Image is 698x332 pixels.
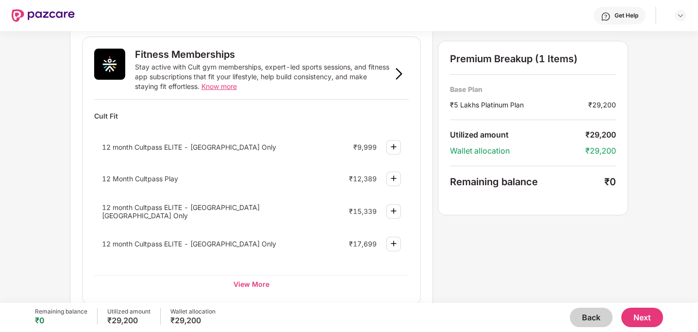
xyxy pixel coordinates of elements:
span: 12 month Cultpass ELITE - [GEOGRAPHIC_DATA] [GEOGRAPHIC_DATA] Only [102,203,260,220]
div: ₹29,200 [107,315,150,325]
div: ₹12,389 [349,175,377,183]
span: 12 month Cultpass ELITE - [GEOGRAPHIC_DATA] Only [102,240,276,248]
img: svg+xml;base64,PHN2ZyBpZD0iUGx1cy0zMngzMiIgeG1sbnM9Imh0dHA6Ly93d3cudzMub3JnLzIwMDAvc3ZnIiB3aWR0aD... [388,238,399,249]
div: ₹17,699 [349,240,377,248]
img: Fitness Memberships [94,49,125,80]
div: Stay active with Cult gym memberships, expert-led sports sessions, and fitness app subscriptions ... [135,62,389,91]
div: Remaining balance [35,308,87,315]
div: ₹29,200 [585,130,616,140]
img: svg+xml;base64,PHN2ZyBpZD0iUGx1cy0zMngzMiIgeG1sbnM9Imh0dHA6Ly93d3cudzMub3JnLzIwMDAvc3ZnIiB3aWR0aD... [388,173,399,184]
div: ₹9,999 [353,143,377,151]
div: Base Plan [450,85,616,94]
div: Wallet allocation [170,308,216,315]
div: ₹29,200 [585,146,616,156]
button: Next [621,308,663,327]
div: Fitness Memberships [135,49,235,60]
span: Know more [201,82,237,90]
div: ₹5 Lakhs Platinum Plan [450,100,588,110]
div: ₹0 [35,315,87,325]
div: ₹29,200 [588,100,616,110]
img: svg+xml;base64,PHN2ZyB3aWR0aD0iOSIgaGVpZ2h0PSIxNiIgdmlld0JveD0iMCAwIDkgMTYiIGZpbGw9Im5vbmUiIHhtbG... [393,68,405,80]
button: Back [570,308,613,327]
div: Cult Fit [94,107,409,124]
span: 12 Month Cultpass Play [102,175,178,183]
img: New Pazcare Logo [12,9,75,22]
img: svg+xml;base64,PHN2ZyBpZD0iSGVscC0zMngzMiIgeG1sbnM9Imh0dHA6Ly93d3cudzMub3JnLzIwMDAvc3ZnIiB3aWR0aD... [601,12,611,21]
div: ₹15,339 [349,207,377,215]
img: svg+xml;base64,PHN2ZyBpZD0iUGx1cy0zMngzMiIgeG1sbnM9Imh0dHA6Ly93d3cudzMub3JnLzIwMDAvc3ZnIiB3aWR0aD... [388,205,399,217]
img: svg+xml;base64,PHN2ZyBpZD0iUGx1cy0zMngzMiIgeG1sbnM9Imh0dHA6Ly93d3cudzMub3JnLzIwMDAvc3ZnIiB3aWR0aD... [388,141,399,153]
div: View More [94,275,409,293]
div: Get Help [615,12,638,19]
div: Wallet allocation [450,146,585,156]
div: Utilized amount [107,308,150,315]
span: 12 month Cultpass ELITE - [GEOGRAPHIC_DATA] Only [102,143,276,151]
div: ₹29,200 [170,315,216,325]
div: ₹0 [604,176,616,188]
img: svg+xml;base64,PHN2ZyBpZD0iRHJvcGRvd24tMzJ4MzIiIHhtbG5zPSJodHRwOi8vd3d3LnczLm9yZy8yMDAwL3N2ZyIgd2... [677,12,684,19]
div: Utilized amount [450,130,585,140]
div: Premium Breakup (1 Items) [450,53,616,65]
div: Remaining balance [450,176,604,188]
